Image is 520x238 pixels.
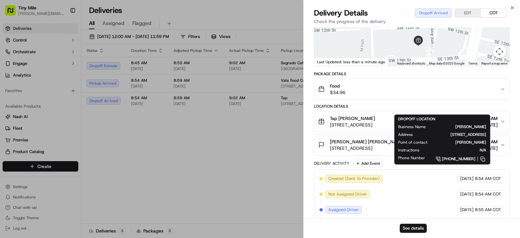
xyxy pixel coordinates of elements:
[475,176,501,182] span: 8:54 AM COT
[65,110,79,115] span: Pylon
[330,83,345,89] span: Food
[17,42,117,49] input: Got a question? Start typing here...
[314,104,510,109] div: Location Details
[314,135,509,155] button: [PERSON_NAME] [PERSON_NAME][STREET_ADDRESS]9:29 AM[DATE]
[330,89,345,96] span: $34.96
[6,95,12,100] div: 📗
[314,111,509,132] button: Tap [PERSON_NAME][STREET_ADDRESS]8:59 AM[DATE]
[316,57,337,66] img: Google
[353,160,382,167] button: Add Event
[55,95,60,100] div: 💻
[481,9,507,17] button: COT
[398,140,427,145] span: Point of contact
[46,110,79,115] a: Powered byPylon
[330,122,375,128] span: [STREET_ADDRESS]
[460,207,474,213] span: [DATE]
[455,9,481,17] button: EDT
[423,132,486,137] span: [STREET_ADDRESS]
[13,94,50,101] span: Knowledge Base
[430,148,486,153] span: N/A
[330,138,405,145] span: [PERSON_NAME] [PERSON_NAME]
[398,148,419,153] span: Instructions
[438,140,486,145] span: [PERSON_NAME]
[6,26,118,36] p: Welcome 👋
[468,62,477,65] a: Terms (opens in new tab)
[314,71,510,77] div: Package Details
[400,224,427,233] button: See details
[316,57,337,66] a: Open this area in Google Maps (opens a new window)
[6,6,19,19] img: Nash
[22,62,107,68] div: Start new chat
[314,58,388,66] div: Last Updated: less than a minute ago
[314,161,349,166] div: Delivery Activity
[481,62,507,65] a: Report a map error
[429,62,464,65] span: Map data ©2025 Google
[22,68,82,74] div: We're available if you need us!
[4,91,52,103] a: 📗Knowledge Base
[398,132,413,137] span: Address
[397,61,425,66] button: Keyboard shortcuts
[475,191,501,197] span: 8:54 AM COT
[475,207,501,213] span: 8:55 AM COT
[6,62,18,74] img: 1736555255976-a54dd68f-1ca7-489b-9aae-adbdc363a1c4
[460,176,474,182] span: [DATE]
[330,145,405,151] span: [STREET_ADDRESS]
[442,156,475,161] span: [PHONE_NUMBER]
[426,43,435,52] div: 5
[398,124,426,129] span: Business Name
[52,91,107,103] a: 💻API Documentation
[398,155,425,161] span: Phone Number
[314,79,509,100] button: Food$34.96
[435,155,486,162] a: [PHONE_NUMBER]
[493,45,506,58] button: Map camera controls
[314,8,368,18] span: Delivery Details
[436,124,486,129] span: [PERSON_NAME]
[314,18,510,25] p: Check the progress of the delivery
[460,191,474,197] span: [DATE]
[425,48,434,57] div: 4
[110,64,118,72] button: Start new chat
[328,191,367,197] span: Not Assigned Driver
[61,94,104,101] span: API Documentation
[328,207,359,213] span: Assigned Driver
[398,116,435,122] span: DROPOFF LOCATION
[328,176,380,182] span: Created (Sent To Provider)
[330,115,375,122] span: Tap [PERSON_NAME]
